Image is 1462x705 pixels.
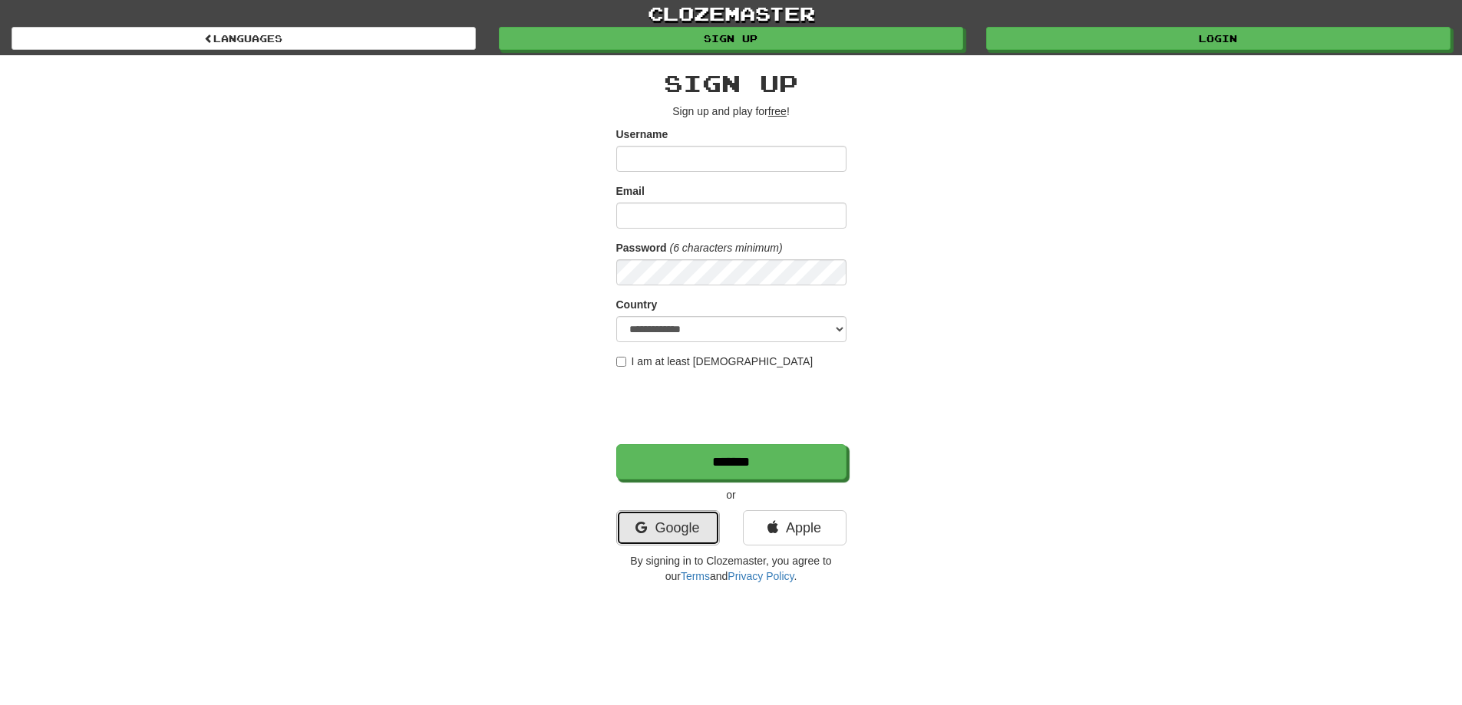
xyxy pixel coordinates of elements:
[616,487,847,502] p: or
[743,510,847,545] a: Apple
[616,297,658,312] label: Country
[616,357,626,367] input: I am at least [DEMOGRAPHIC_DATA]
[616,71,847,96] h2: Sign up
[616,510,720,545] a: Google
[616,553,847,584] p: By signing in to Clozemaster, you agree to our and .
[616,127,668,142] label: Username
[616,377,850,437] iframe: reCAPTCHA
[616,354,814,369] label: I am at least [DEMOGRAPHIC_DATA]
[728,570,794,582] a: Privacy Policy
[681,570,710,582] a: Terms
[12,27,476,50] a: Languages
[616,240,667,255] label: Password
[986,27,1450,50] a: Login
[499,27,963,50] a: Sign up
[670,242,783,254] em: (6 characters minimum)
[768,105,787,117] u: free
[616,104,847,119] p: Sign up and play for !
[616,183,645,199] label: Email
